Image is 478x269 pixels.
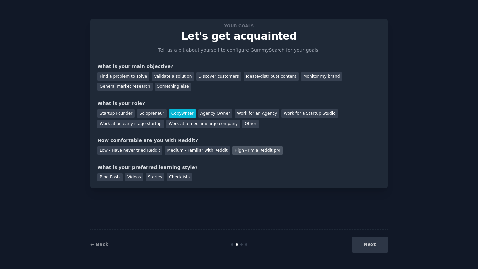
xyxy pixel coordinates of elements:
[155,83,191,91] div: Something else
[97,146,162,155] div: Low - Have never tried Reddit
[125,173,143,182] div: Videos
[198,109,232,118] div: Agency Owner
[223,22,255,29] span: Your goals
[301,72,342,81] div: Monitor my brand
[97,100,381,107] div: What is your role?
[235,109,279,118] div: Work for an Agency
[97,109,135,118] div: Startup Founder
[97,120,164,128] div: Work at an early stage startup
[137,109,166,118] div: Solopreneur
[146,173,164,182] div: Stories
[196,72,241,81] div: Discover customers
[97,63,381,70] div: What is your main objective?
[242,120,259,128] div: Other
[232,146,283,155] div: High - I'm a Reddit pro
[152,72,194,81] div: Validate a solution
[97,137,381,144] div: How comfortable are you with Reddit?
[97,173,123,182] div: Blog Posts
[90,242,108,247] a: ← Back
[165,146,230,155] div: Medium - Familiar with Reddit
[167,173,192,182] div: Checklists
[244,72,299,81] div: Ideate/distribute content
[169,109,196,118] div: Copywriter
[97,164,381,171] div: What is your preferred learning style?
[166,120,240,128] div: Work at a medium/large company
[97,83,153,91] div: General market research
[97,72,149,81] div: Find a problem to solve
[155,47,323,54] p: Tell us a bit about yourself to configure GummySearch for your goals.
[281,109,338,118] div: Work for a Startup Studio
[97,30,381,42] p: Let's get acquainted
